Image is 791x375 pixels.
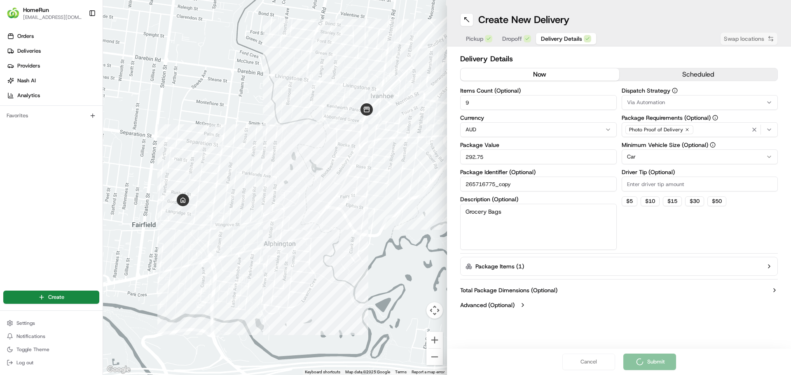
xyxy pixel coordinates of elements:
[3,109,99,122] div: Favorites
[3,44,103,58] a: Deliveries
[16,359,33,366] span: Log out
[3,74,103,87] a: Nash AI
[461,68,619,81] button: now
[8,120,15,127] div: 📗
[17,92,40,99] span: Analytics
[622,169,778,175] label: Driver Tip (Optional)
[460,301,778,309] button: Advanced (Optional)
[460,177,617,191] input: Enter package identifier
[3,291,99,304] button: Create
[460,204,617,250] textarea: Grocery Bags
[622,88,778,93] label: Dispatch Strategy
[466,35,483,43] span: Pickup
[8,33,150,46] p: Welcome 👋
[17,47,41,55] span: Deliveries
[622,115,778,121] label: Package Requirements (Optional)
[460,286,778,294] button: Total Package Dimensions (Optional)
[478,13,569,26] h1: Create New Delivery
[475,262,524,270] label: Package Items ( 1 )
[622,122,778,137] button: Photo Proof of Delivery
[8,79,23,93] img: 1736555255976-a54dd68f-1ca7-489b-9aae-adbdc363a1c4
[3,3,85,23] button: HomeRunHomeRun[EMAIL_ADDRESS][DOMAIN_NAME]
[3,317,99,329] button: Settings
[460,88,617,93] label: Items Count (Optional)
[622,95,778,110] button: Via Automation
[16,320,35,326] span: Settings
[105,364,132,375] img: Google
[460,169,617,175] label: Package Identifier (Optional)
[710,142,716,148] button: Minimum Vehicle Size (Optional)
[28,79,135,87] div: Start new chat
[23,14,82,21] button: [EMAIL_ADDRESS][DOMAIN_NAME]
[629,126,683,133] span: Photo Proof of Delivery
[82,140,100,146] span: Pylon
[460,53,778,65] h2: Delivery Details
[140,81,150,91] button: Start new chat
[3,89,103,102] a: Analytics
[21,53,136,62] input: Clear
[3,344,99,355] button: Toggle Theme
[712,115,718,121] button: Package Requirements (Optional)
[3,357,99,368] button: Log out
[502,35,522,43] span: Dropoff
[541,35,582,43] span: Delivery Details
[3,30,103,43] a: Orders
[460,115,617,121] label: Currency
[58,139,100,146] a: Powered byPylon
[412,370,445,374] a: Report a map error
[23,6,49,14] button: HomeRun
[460,149,617,164] input: Enter package value
[16,119,63,128] span: Knowledge Base
[460,142,617,148] label: Package Value
[622,142,778,148] label: Minimum Vehicle Size (Optional)
[663,196,682,206] button: $15
[426,332,443,348] button: Zoom in
[426,349,443,365] button: Zoom out
[619,68,778,81] button: scheduled
[16,333,45,340] span: Notifications
[3,59,103,72] a: Providers
[622,196,637,206] button: $5
[672,88,678,93] button: Dispatch Strategy
[622,177,778,191] input: Enter driver tip amount
[28,87,104,93] div: We're available if you need us!
[426,302,443,319] button: Map camera controls
[7,7,20,20] img: HomeRun
[5,116,66,131] a: 📗Knowledge Base
[16,346,49,353] span: Toggle Theme
[17,33,34,40] span: Orders
[66,116,136,131] a: 💻API Documentation
[70,120,76,127] div: 💻
[460,257,778,276] button: Package Items (1)
[685,196,704,206] button: $30
[460,301,515,309] label: Advanced (Optional)
[395,370,407,374] a: Terms (opens in new tab)
[460,286,557,294] label: Total Package Dimensions (Optional)
[641,196,660,206] button: $10
[17,62,40,70] span: Providers
[78,119,132,128] span: API Documentation
[707,196,726,206] button: $50
[105,364,132,375] a: Open this area in Google Maps (opens a new window)
[460,95,617,110] input: Enter number of items
[8,8,25,25] img: Nash
[305,369,340,375] button: Keyboard shortcuts
[3,331,99,342] button: Notifications
[345,370,390,374] span: Map data ©2025 Google
[460,196,617,202] label: Description (Optional)
[17,77,36,84] span: Nash AI
[48,293,64,301] span: Create
[627,99,665,106] span: Via Automation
